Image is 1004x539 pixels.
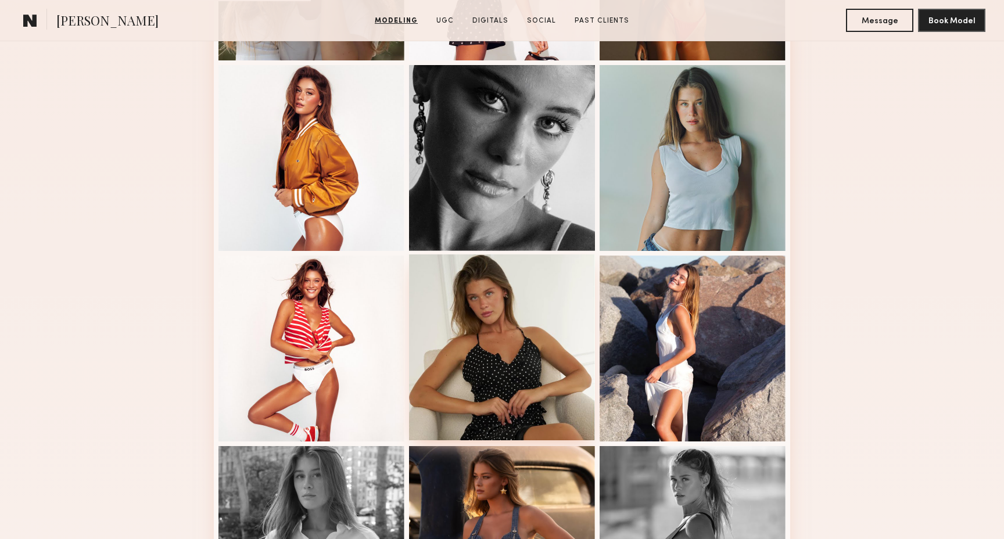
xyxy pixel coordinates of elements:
[56,12,159,32] span: [PERSON_NAME]
[918,15,985,25] a: Book Model
[522,16,561,26] a: Social
[570,16,634,26] a: Past Clients
[468,16,513,26] a: Digitals
[432,16,458,26] a: UGC
[846,9,913,32] button: Message
[918,9,985,32] button: Book Model
[370,16,422,26] a: Modeling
